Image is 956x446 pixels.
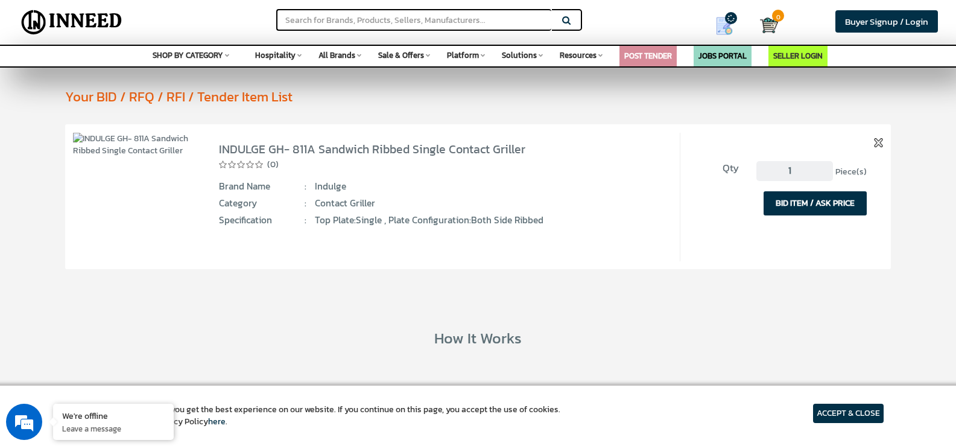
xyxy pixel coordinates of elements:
span: Piece(s) [835,165,867,177]
img: Cart [760,16,778,34]
span: Top Plate:Single , Plate Configuration:Both side Ribbed [315,214,577,227]
span: Solutions [502,49,537,61]
span: : [305,180,306,193]
span: All Brands [318,49,355,61]
span: 0 [772,10,784,22]
span: Contact Griller [315,197,577,210]
img: Show My Quotes [715,17,733,35]
div: How It Works [19,327,937,349]
span: Indulge [315,180,577,193]
img: inneed-close-icon.png [874,138,883,147]
span: Brand Name [219,180,306,193]
span: Category [219,197,306,210]
span: (0) [267,159,279,171]
a: my Quotes [698,12,760,40]
span: Platform [447,49,479,61]
a: Cart 0 [760,12,770,39]
button: BID ITEM / ASK PRICE [764,191,867,215]
article: We use cookies to ensure you get the best experience on our website. If you continue on this page... [72,404,560,428]
span: Specification [219,214,306,227]
span: : [305,197,306,210]
div: We're offline [62,410,165,421]
img: INDULGE GH- 811A Sandwich Ribbed Single Contact Griller [73,133,194,157]
span: Resources [560,49,597,61]
input: Search for Brands, Products, Sellers, Manufacturers... [276,9,551,31]
span: Sale & Offers [378,49,424,61]
article: ACCEPT & CLOSE [813,404,884,423]
span: Hospitality [255,49,296,61]
span: : [305,214,306,227]
a: here [208,415,226,428]
img: Inneed.Market [16,7,127,37]
a: SELLER LOGIN [773,50,823,62]
span: Buyer Signup / Login [845,14,928,28]
a: Buyer Signup / Login [835,10,938,33]
span: SHOP BY CATEGORY [153,49,223,61]
p: Leave a message [62,423,165,434]
div: Your BID / RFQ / RFI / Tender Item List [65,87,937,106]
a: INDULGE GH- 811A Sandwich Ribbed Single Contact Griller [219,140,525,158]
span: Qty [697,161,739,176]
a: JOBS PORTAL [698,50,747,62]
a: POST TENDER [624,50,672,62]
